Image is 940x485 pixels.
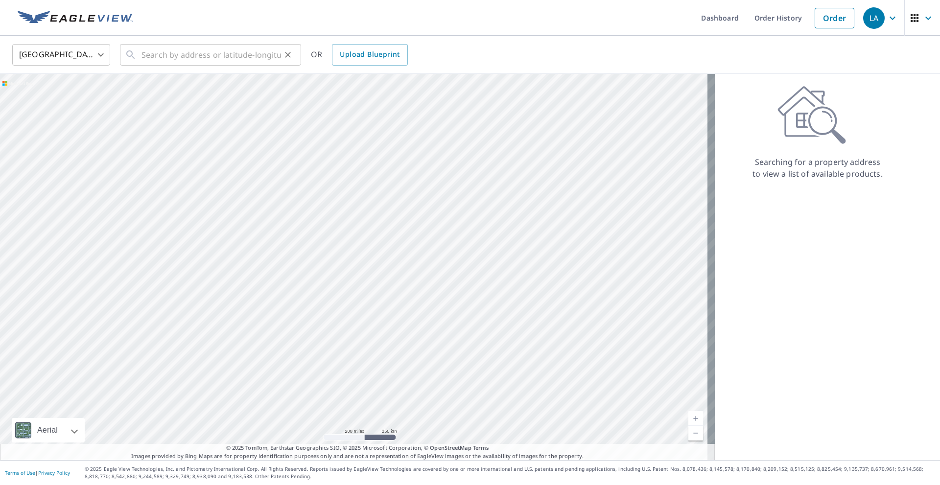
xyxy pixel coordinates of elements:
p: © 2025 Eagle View Technologies, Inc. and Pictometry International Corp. All Rights Reserved. Repo... [85,465,935,480]
a: OpenStreetMap [430,444,471,451]
span: © 2025 TomTom, Earthstar Geographics SIO, © 2025 Microsoft Corporation, © [226,444,489,452]
a: Terms of Use [5,469,35,476]
div: Aerial [12,418,85,442]
a: Privacy Policy [38,469,70,476]
p: Searching for a property address to view a list of available products. [752,156,883,180]
a: Order [815,8,854,28]
img: EV Logo [18,11,133,25]
div: [GEOGRAPHIC_DATA] [12,41,110,69]
div: LA [863,7,885,29]
a: Terms [473,444,489,451]
div: Aerial [34,418,61,442]
div: OR [311,44,408,66]
input: Search by address or latitude-longitude [141,41,281,69]
span: Upload Blueprint [340,48,399,61]
a: Current Level 5, Zoom Out [688,426,703,440]
a: Upload Blueprint [332,44,407,66]
a: Current Level 5, Zoom In [688,411,703,426]
p: | [5,470,70,476]
button: Clear [281,48,295,62]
